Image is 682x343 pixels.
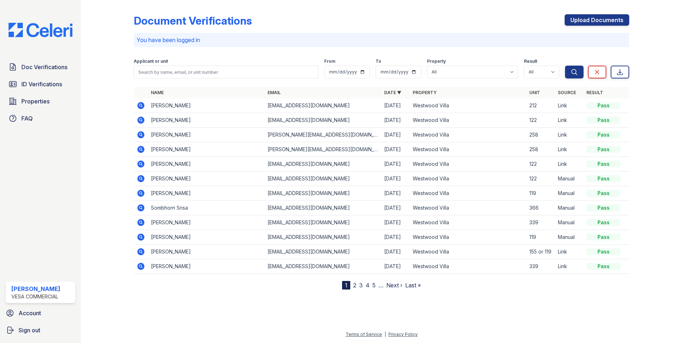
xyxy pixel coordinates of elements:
td: Link [555,245,584,259]
div: Pass [586,117,621,124]
label: Result [524,58,537,64]
td: [DATE] [381,201,410,215]
div: Pass [586,234,621,241]
td: [PERSON_NAME][EMAIL_ADDRESS][DOMAIN_NAME] [265,142,381,157]
td: [EMAIL_ADDRESS][DOMAIN_NAME] [265,215,381,230]
a: Date ▼ [384,90,401,95]
td: Manual [555,186,584,201]
a: Doc Verifications [6,60,75,74]
label: Applicant or unit [134,58,168,64]
td: [PERSON_NAME] [148,186,265,201]
a: Result [586,90,603,95]
label: From [324,58,335,64]
a: Source [558,90,576,95]
td: [DATE] [381,215,410,230]
td: [EMAIL_ADDRESS][DOMAIN_NAME] [265,113,381,128]
label: Property [427,58,446,64]
a: Name [151,90,164,95]
td: Westwood Villa [410,259,526,274]
label: To [376,58,381,64]
td: Westwood Villa [410,98,526,113]
td: Westwood Villa [410,113,526,128]
div: Pass [586,146,621,153]
td: [DATE] [381,230,410,245]
input: Search by name, email, or unit number [134,66,319,78]
span: Account [19,309,41,317]
div: Pass [586,263,621,270]
td: [DATE] [381,171,410,186]
span: FAQ [21,114,33,123]
td: 122 [526,113,555,128]
td: 119 [526,186,555,201]
td: [PERSON_NAME] [148,98,265,113]
a: Account [3,306,78,320]
td: [DATE] [381,259,410,274]
div: Vesa Commercial [11,293,60,300]
td: [EMAIL_ADDRESS][DOMAIN_NAME] [265,171,381,186]
td: [DATE] [381,128,410,142]
a: ID Verifications [6,77,75,91]
a: Next › [386,282,402,289]
td: 366 [526,201,555,215]
td: Westwood Villa [410,171,526,186]
td: Link [555,142,584,157]
div: Pass [586,219,621,226]
td: [EMAIL_ADDRESS][DOMAIN_NAME] [265,98,381,113]
a: Sign out [3,323,78,337]
div: Pass [586,175,621,182]
div: 1 [342,281,350,290]
a: Privacy Policy [388,332,418,337]
div: Document Verifications [134,14,252,27]
td: Manual [555,215,584,230]
td: Westwood Villa [410,157,526,171]
div: Pass [586,131,621,138]
td: [PERSON_NAME][EMAIL_ADDRESS][DOMAIN_NAME] [265,128,381,142]
td: [EMAIL_ADDRESS][DOMAIN_NAME] [265,201,381,215]
td: 212 [526,98,555,113]
a: 3 [359,282,363,289]
td: 339 [526,259,555,274]
td: Westwood Villa [410,128,526,142]
a: FAQ [6,111,75,126]
img: CE_Logo_Blue-a8612792a0a2168367f1c8372b55b34899dd931a85d93a1a3d3e32e68fde9ad4.png [3,23,78,37]
td: Sombhorn Srisa [148,201,265,215]
td: [PERSON_NAME] [148,230,265,245]
td: 122 [526,171,555,186]
a: Terms of Service [346,332,382,337]
a: Upload Documents [565,14,629,26]
a: Properties [6,94,75,108]
td: [PERSON_NAME] [148,142,265,157]
td: Westwood Villa [410,245,526,259]
td: Westwood Villa [410,215,526,230]
td: Westwood Villa [410,186,526,201]
td: Manual [555,171,584,186]
td: Link [555,128,584,142]
td: [PERSON_NAME] [148,259,265,274]
td: Westwood Villa [410,201,526,215]
td: [EMAIL_ADDRESS][DOMAIN_NAME] [265,157,381,171]
td: [PERSON_NAME] [148,245,265,259]
div: [PERSON_NAME] [11,285,60,293]
div: Pass [586,102,621,109]
a: 2 [353,282,356,289]
div: | [385,332,386,337]
a: Email [268,90,281,95]
td: [DATE] [381,142,410,157]
p: You have been logged in [137,36,626,44]
div: Pass [586,248,621,255]
a: Last » [405,282,421,289]
td: 258 [526,128,555,142]
td: 122 [526,157,555,171]
td: [DATE] [381,113,410,128]
td: [DATE] [381,186,410,201]
td: 155 or 119 [526,245,555,259]
td: Westwood Villa [410,230,526,245]
td: [PERSON_NAME] [148,171,265,186]
span: Sign out [19,326,40,334]
td: 119 [526,230,555,245]
td: [EMAIL_ADDRESS][DOMAIN_NAME] [265,259,381,274]
td: [EMAIL_ADDRESS][DOMAIN_NAME] [265,186,381,201]
td: [DATE] [381,98,410,113]
span: ID Verifications [21,80,62,88]
a: Property [413,90,437,95]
